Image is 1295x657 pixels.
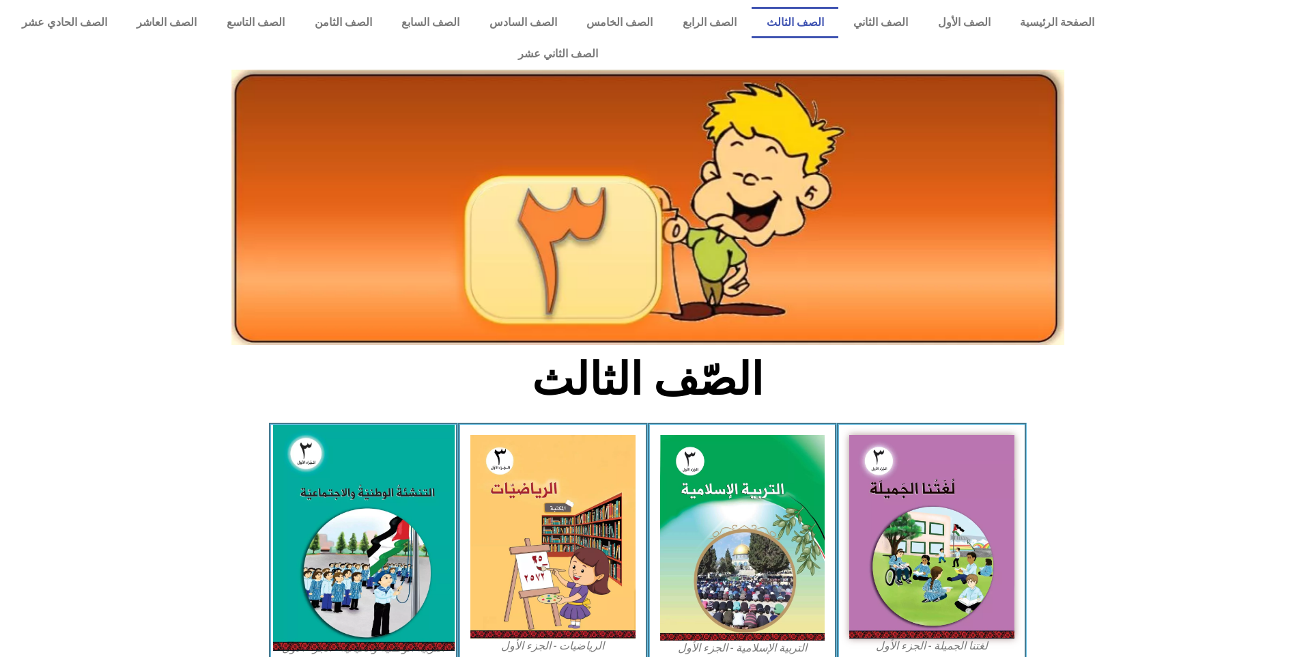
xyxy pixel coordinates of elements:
[212,7,300,38] a: الصف التاسع
[300,7,387,38] a: الصف الثامن
[386,7,474,38] a: الصف السابع
[849,639,1014,654] figcaption: لغتنا الجميلة - الجزء الأول​
[470,639,636,654] figcaption: الرياضيات - الجزء الأول​
[572,7,668,38] a: الصف الخامس
[752,7,839,38] a: الصف الثالث
[7,7,122,38] a: الصف الحادي عشر
[122,7,212,38] a: الصف العاشر
[474,7,572,38] a: الصف السادس
[660,641,825,656] figcaption: التربية الإسلامية - الجزء الأول
[923,7,1006,38] a: الصف الأول
[7,38,1109,70] a: الصف الثاني عشر
[1006,7,1110,38] a: الصفحة الرئيسية
[668,7,752,38] a: الصف الرابع
[838,7,923,38] a: الصف الثاني
[422,353,873,406] h2: الصّف الثالث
